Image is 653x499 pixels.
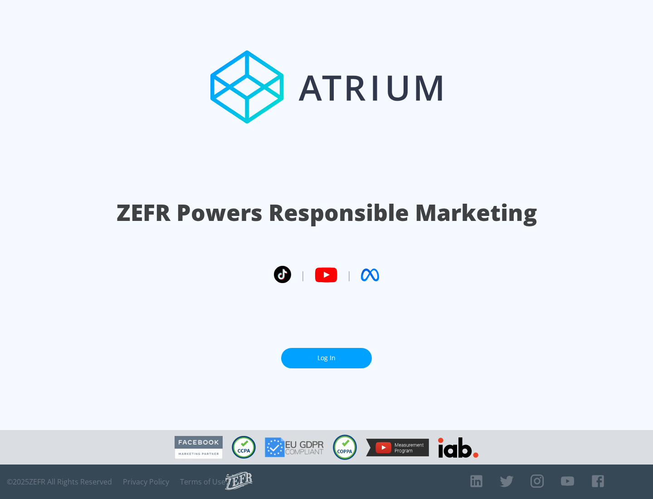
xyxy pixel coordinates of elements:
img: Facebook Marketing Partner [175,436,223,459]
img: COPPA Compliant [333,435,357,460]
img: GDPR Compliant [265,437,324,457]
h1: ZEFR Powers Responsible Marketing [117,197,537,228]
span: | [346,268,352,282]
span: | [300,268,306,282]
a: Terms of Use [180,477,225,486]
span: © 2025 ZEFR All Rights Reserved [7,477,112,486]
a: Privacy Policy [123,477,169,486]
img: YouTube Measurement Program [366,439,429,456]
img: IAB [438,437,478,458]
img: CCPA Compliant [232,436,256,459]
a: Log In [281,348,372,368]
